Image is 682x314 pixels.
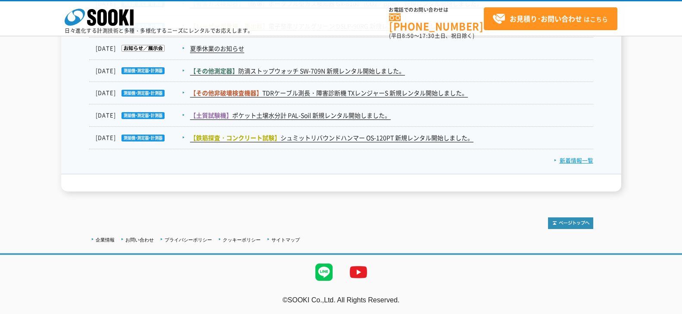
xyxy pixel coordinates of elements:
[649,305,682,313] a: テストMail
[116,112,165,119] img: 測量機・測定器・計測器
[389,7,484,13] span: お電話でのお問い合わせは
[116,45,165,52] img: お知らせ／展示会
[271,237,300,242] a: サイトマップ
[96,111,189,120] dt: [DATE]
[389,13,484,31] a: [PHONE_NUMBER]
[190,44,244,53] a: 夏季休業のお知らせ
[223,237,261,242] a: クッキーポリシー
[96,44,189,53] dt: [DATE]
[190,66,238,75] span: 【その他測定器】
[190,111,391,120] a: 【土質試験機】ポケット土壌水分計 PAL-Soil 新規レンタル開始しました。
[116,67,165,74] img: 測量機・測定器・計測器
[190,88,468,97] a: 【その他非破壊検査機器】TDRケーブル測長・障害診断機 TXレンジャーS 新規レンタル開始しました。
[402,32,414,40] span: 8:50
[96,133,189,142] dt: [DATE]
[548,217,593,229] img: トップページへ
[419,32,435,40] span: 17:30
[190,133,473,142] a: 【鉄筋探査・コンクリート試験】シュミットリバウンドハンマー OS-120PT 新規レンタル開始しました。
[484,7,617,30] a: お見積り･お問い合わせはこちら
[96,88,189,97] dt: [DATE]
[510,13,582,24] strong: お見積り･お問い合わせ
[165,237,212,242] a: プライバシーポリシー
[492,13,608,25] span: はこちら
[190,88,262,97] span: 【その他非破壊検査機器】
[190,66,405,75] a: 【その他測定器】防滴ストップウォッチ SW-709N 新規レンタル開始しました。
[65,28,253,33] p: 日々進化する計測技術と多種・多様化するニーズにレンタルでお応えします。
[190,111,232,119] span: 【土質試験機】
[96,237,115,242] a: 企業情報
[554,156,593,164] a: 新着情報一覧
[116,135,165,141] img: 測量機・測定器・計測器
[341,255,376,289] img: YouTube
[389,32,474,40] span: (平日 ～ 土日、祝日除く)
[96,66,189,75] dt: [DATE]
[125,237,154,242] a: お問い合わせ
[307,255,341,289] img: LINE
[116,90,165,97] img: 測量機・測定器・計測器
[190,133,280,142] span: 【鉄筋探査・コンクリート試験】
